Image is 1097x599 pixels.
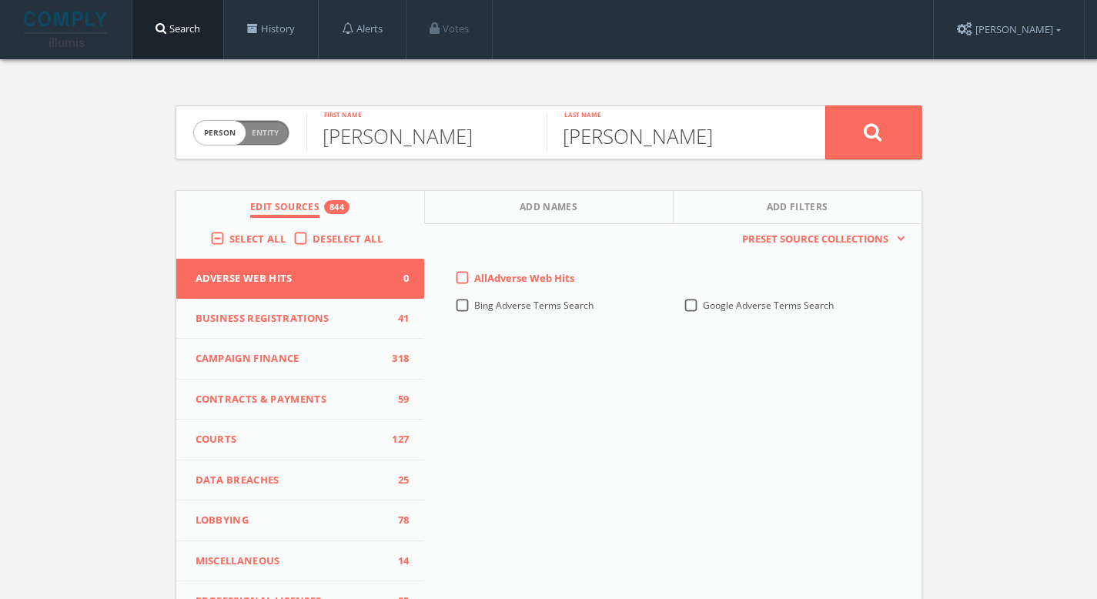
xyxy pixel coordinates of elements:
span: Miscellaneous [196,554,386,569]
button: Lobbying78 [176,500,425,541]
span: Business Registrations [196,311,386,326]
span: Bing Adverse Terms Search [474,299,594,312]
button: Preset Source Collections [734,232,905,247]
button: Adverse Web Hits0 [176,259,425,299]
button: Campaign Finance318 [176,339,425,380]
button: Edit Sources844 [176,191,425,224]
span: 41 [386,311,409,326]
div: 844 [324,200,350,214]
img: illumis [24,12,110,47]
button: Add Filters [674,191,921,224]
span: Data Breaches [196,473,386,488]
button: Courts127 [176,420,425,460]
span: All Adverse Web Hits [474,271,574,285]
span: Add Filters [767,200,828,218]
span: 25 [386,473,409,488]
button: Business Registrations41 [176,299,425,340]
span: Entity [252,127,279,139]
span: Deselect All [313,232,383,246]
span: 78 [386,513,409,528]
span: 127 [386,432,409,447]
span: 14 [386,554,409,569]
span: Lobbying [196,513,386,528]
button: Contracts & Payments59 [176,380,425,420]
button: Add Names [425,191,674,224]
span: Preset Source Collections [734,232,896,247]
span: Adverse Web Hits [196,271,386,286]
span: Contracts & Payments [196,392,386,407]
span: Campaign Finance [196,351,386,366]
button: Data Breaches25 [176,460,425,501]
span: 318 [386,351,409,366]
span: 0 [386,271,409,286]
span: Courts [196,432,386,447]
span: 59 [386,392,409,407]
button: Miscellaneous14 [176,541,425,582]
span: Google Adverse Terms Search [703,299,834,312]
span: person [194,121,246,145]
span: Select All [229,232,286,246]
span: Edit Sources [250,200,319,218]
span: Add Names [520,200,577,218]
